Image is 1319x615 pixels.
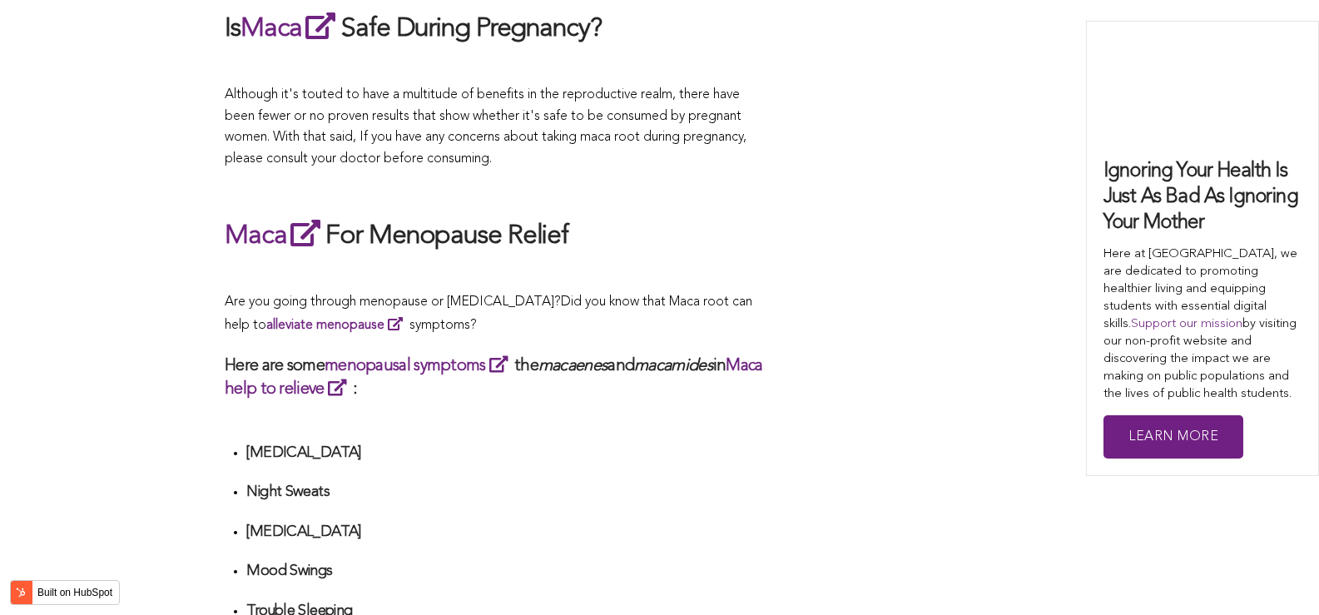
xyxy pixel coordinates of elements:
[225,216,766,255] h2: For Menopause Relief
[1103,415,1243,459] a: Learn More
[11,583,31,603] img: HubSpot sprocket logo
[240,16,341,42] a: Maca
[246,483,766,502] h4: Night Sweats
[246,444,766,463] h4: [MEDICAL_DATA]
[225,295,561,309] span: Are you going through menopause or [MEDICAL_DATA]?
[246,562,766,581] h4: Mood Swings
[1236,535,1319,615] iframe: Chat Widget
[225,358,763,398] a: Maca help to relieve
[225,9,766,47] h2: Is Safe During Pregnancy?
[225,223,325,250] a: Maca
[266,319,409,332] a: alleviate menopause
[246,523,766,542] h4: [MEDICAL_DATA]
[325,358,514,374] a: menopausal symptoms
[225,88,746,166] span: Although it's touted to have a multitude of benefits in the reproductive realm, there have been f...
[31,582,119,603] label: Built on HubSpot
[634,358,713,374] em: macamides
[225,354,766,400] h3: Here are some the and in :
[538,358,607,374] em: macaenes
[10,580,120,605] button: Built on HubSpot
